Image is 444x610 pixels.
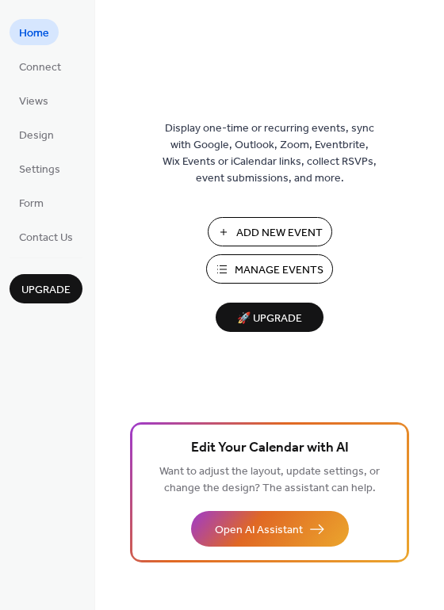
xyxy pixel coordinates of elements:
[225,308,314,330] span: 🚀 Upgrade
[19,196,44,212] span: Form
[19,93,48,110] span: Views
[10,19,59,45] a: Home
[10,274,82,303] button: Upgrade
[206,254,333,284] button: Manage Events
[19,230,73,246] span: Contact Us
[216,303,323,332] button: 🚀 Upgrade
[10,121,63,147] a: Design
[163,120,377,187] span: Display one-time or recurring events, sync with Google, Outlook, Zoom, Eventbrite, Wix Events or ...
[236,225,323,242] span: Add New Event
[19,128,54,144] span: Design
[191,437,349,459] span: Edit Your Calendar with AI
[19,162,60,178] span: Settings
[208,217,332,246] button: Add New Event
[215,522,303,539] span: Open AI Assistant
[10,53,71,79] a: Connect
[10,189,53,215] a: Form
[191,511,349,547] button: Open AI Assistant
[21,282,71,299] span: Upgrade
[19,59,61,76] span: Connect
[10,87,58,113] a: Views
[235,262,323,279] span: Manage Events
[10,155,70,181] a: Settings
[159,461,380,499] span: Want to adjust the layout, update settings, or change the design? The assistant can help.
[10,223,82,250] a: Contact Us
[19,25,49,42] span: Home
